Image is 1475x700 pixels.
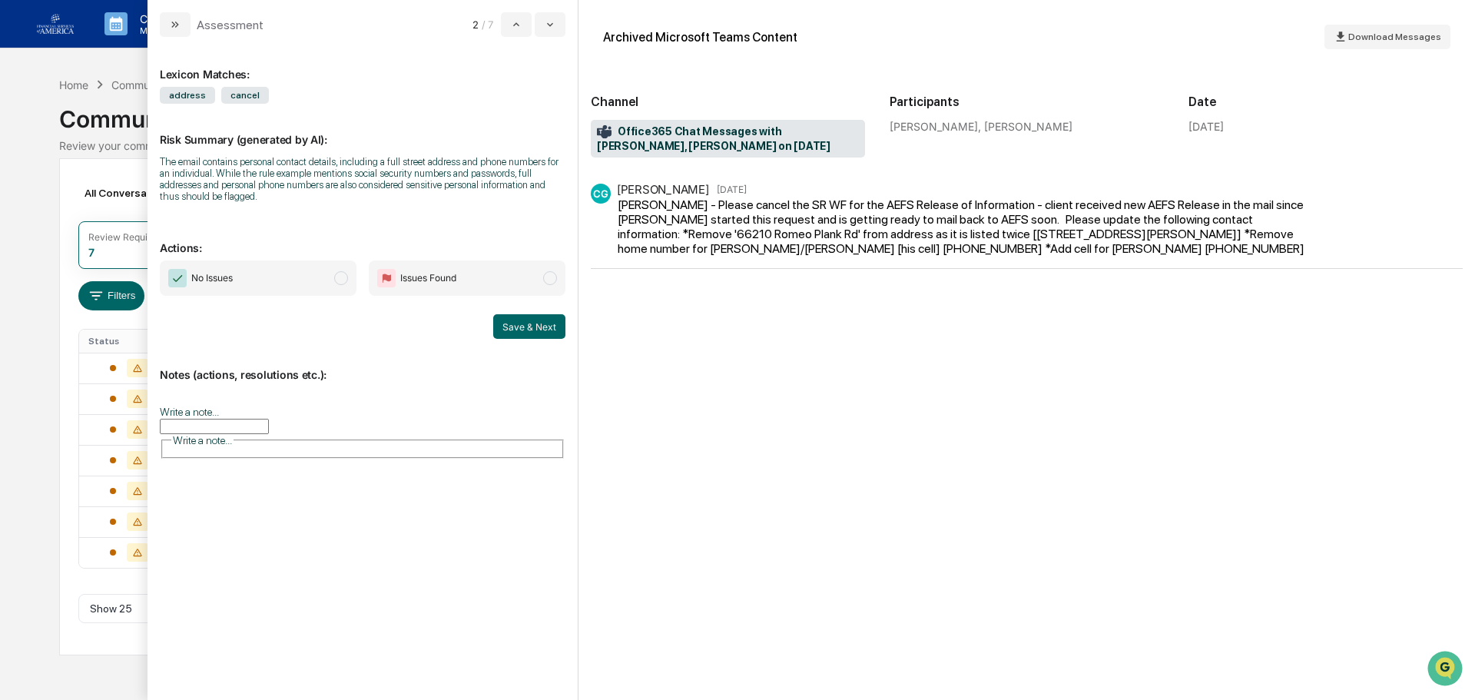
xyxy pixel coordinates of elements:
[1188,95,1463,109] h2: Date
[221,87,269,104] span: cancel
[15,118,43,145] img: 1746055101610-c473b297-6a78-478c-a979-82029cc54cd1
[1324,25,1450,49] button: Download Messages
[482,18,498,31] span: / 7
[128,12,205,25] p: Calendar
[9,217,103,244] a: 🔎Data Lookup
[890,95,1164,109] h2: Participants
[127,194,191,209] span: Attestations
[618,197,1315,256] div: [PERSON_NAME] - Please cancel the SR WF for the AEFS Release of Information - client received new...
[59,93,1416,133] div: Communications Archive
[890,120,1164,133] div: [PERSON_NAME], [PERSON_NAME]
[31,223,97,238] span: Data Lookup
[105,187,197,215] a: 🗄️Attestations
[597,124,859,154] span: Office365 Chat Messages with [PERSON_NAME], [PERSON_NAME] on [DATE]
[79,330,180,353] th: Status
[15,195,28,207] div: 🖐️
[37,14,74,34] img: logo
[160,114,565,146] p: Risk Summary (generated by AI):
[377,269,396,287] img: Flag
[31,194,99,209] span: Preclearance
[1426,649,1467,691] iframe: Open customer support
[160,49,565,81] div: Lexicon Matches:
[261,122,280,141] button: Start new chat
[128,25,205,36] p: Manage Tasks
[15,32,280,57] p: How can we help?
[173,434,232,446] span: Write a note...
[52,118,252,133] div: Start new chat
[197,18,264,32] div: Assessment
[400,270,456,286] span: Issues Found
[160,156,565,202] div: The email contains personal contact details, including a full street address and phone numbers fo...
[59,78,88,91] div: Home
[591,95,865,109] h2: Channel
[153,260,186,272] span: Pylon
[717,184,747,195] time: Monday, September 15, 2025 at 12:44:56 PM
[88,246,94,259] div: 7
[111,195,124,207] div: 🗄️
[59,139,1416,152] div: Review your communication records across channels
[591,184,611,204] div: CG
[15,224,28,237] div: 🔎
[78,281,145,310] button: Filters
[603,30,797,45] div: Archived Microsoft Teams Content
[111,78,236,91] div: Communications Archive
[617,182,709,197] div: [PERSON_NAME]
[472,18,479,31] span: 2
[168,269,187,287] img: Checkmark
[160,350,565,381] p: Notes (actions, resolutions etc.):
[88,231,162,243] div: Review Required
[108,260,186,272] a: Powered byPylon
[1188,120,1224,133] div: [DATE]
[9,187,105,215] a: 🖐️Preclearance
[52,133,194,145] div: We're available if you need us!
[78,181,194,205] div: All Conversations
[160,223,565,254] p: Actions:
[191,270,233,286] span: No Issues
[160,87,215,104] span: address
[1348,32,1441,42] span: Download Messages
[160,406,219,418] label: Write a note...
[493,314,565,339] button: Save & Next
